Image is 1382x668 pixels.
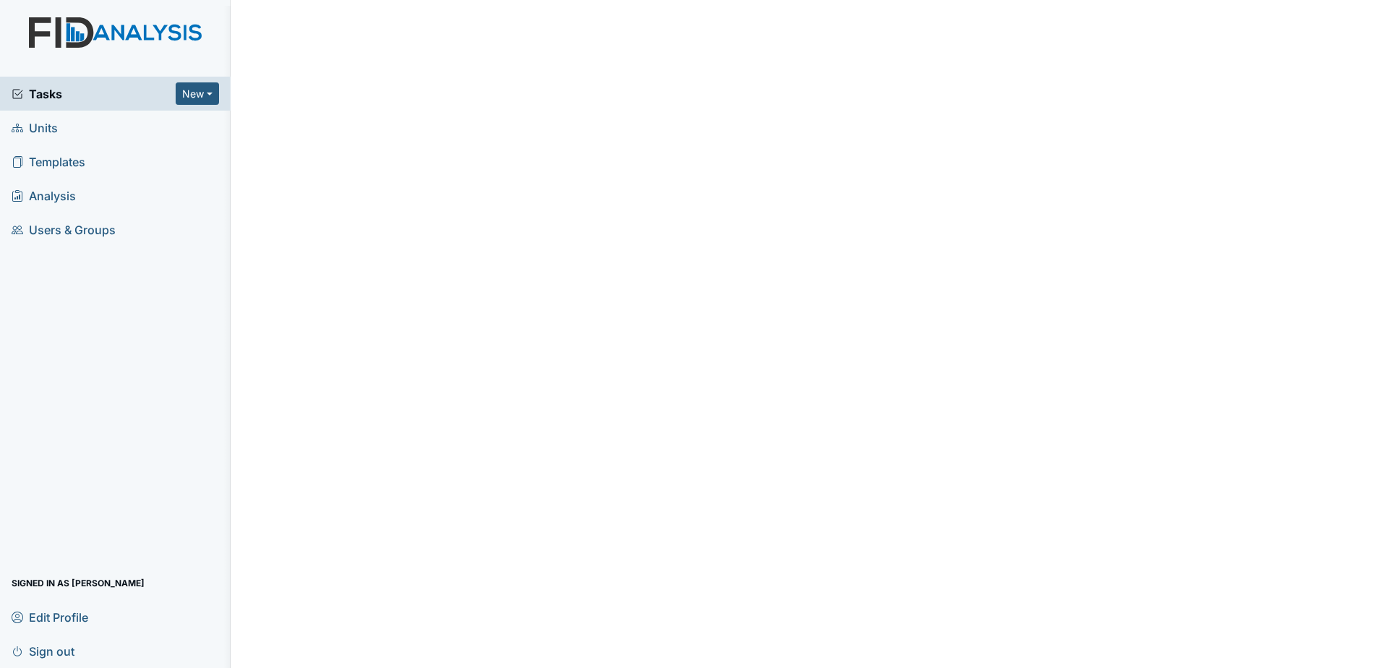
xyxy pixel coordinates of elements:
[12,116,58,139] span: Units
[12,218,116,241] span: Users & Groups
[12,184,76,207] span: Analysis
[176,82,219,105] button: New
[12,150,85,173] span: Templates
[12,606,88,628] span: Edit Profile
[12,640,74,662] span: Sign out
[12,572,145,594] span: Signed in as [PERSON_NAME]
[12,85,176,103] a: Tasks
